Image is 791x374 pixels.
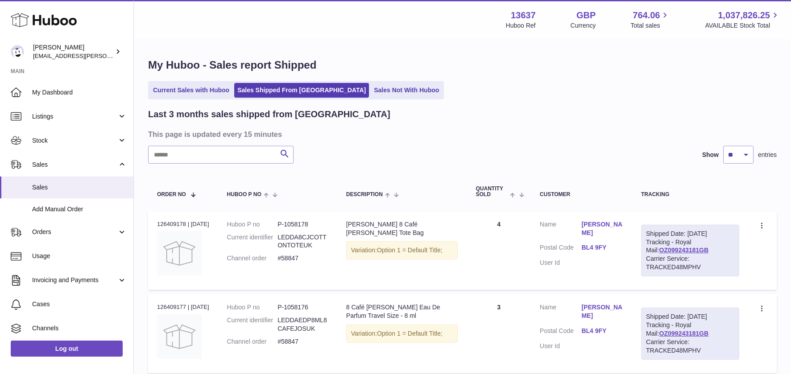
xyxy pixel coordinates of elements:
div: Tracking - Royal Mail: [641,308,739,359]
a: 764.06 Total sales [630,9,670,30]
dt: Postal Code [540,243,582,254]
dt: Postal Code [540,327,582,337]
a: Sales Shipped From [GEOGRAPHIC_DATA] [234,83,369,98]
div: [PERSON_NAME] [33,43,113,60]
a: Sales Not With Huboo [371,83,442,98]
strong: GBP [576,9,596,21]
div: Huboo Ref [506,21,536,30]
div: 126409177 | [DATE] [157,303,209,311]
dd: #58847 [277,254,328,263]
dt: Current identifier [227,316,278,333]
div: 8 Café [PERSON_NAME] Eau De Parfum Travel Size - 8 ml [346,303,458,320]
span: Option 1 = Default Title; [377,330,443,337]
td: 4 [467,211,530,290]
dt: Channel order [227,254,278,263]
span: My Dashboard [32,88,127,97]
strong: 13637 [511,9,536,21]
dt: User Id [540,342,582,350]
dt: Name [540,220,582,239]
label: Show [702,151,719,159]
span: Channels [32,324,127,333]
div: 126409178 | [DATE] [157,220,209,228]
span: entries [758,151,777,159]
h2: Last 3 months sales shipped from [GEOGRAPHIC_DATA] [148,108,390,120]
span: Usage [32,252,127,260]
span: Option 1 = Default Title; [377,247,443,254]
span: Huboo P no [227,192,261,197]
img: no-photo.jpg [157,314,202,359]
img: jonny@ledda.co [11,45,24,58]
span: Quantity Sold [476,186,508,197]
dd: P-1058178 [277,220,328,229]
dd: P-1058176 [277,303,328,312]
div: Carrier Service: TRACKED48MPHV [646,338,734,355]
div: Shipped Date: [DATE] [646,312,734,321]
a: BL4 9FY [581,327,623,335]
a: BL4 9FY [581,243,623,252]
dt: Name [540,303,582,322]
h3: This page is updated every 15 minutes [148,129,774,139]
span: Add Manual Order [32,205,127,214]
dt: Huboo P no [227,303,278,312]
dd: LEDDA8CJCOTTONTOTEUK [277,233,328,250]
span: Orders [32,228,117,236]
dt: User Id [540,259,582,267]
div: Tracking - Royal Mail: [641,225,739,276]
td: 3 [467,294,530,373]
div: Variation: [346,241,458,259]
span: AVAILABLE Stock Total [705,21,780,30]
h1: My Huboo - Sales report Shipped [148,58,777,72]
dd: #58847 [277,337,328,346]
span: Listings [32,112,117,121]
div: Variation: [346,325,458,343]
div: Tracking [641,192,739,197]
a: OZ099243181GB [659,330,709,337]
dd: LEDDAEDP8ML8CAFEJOSUK [277,316,328,333]
div: [PERSON_NAME] 8 Café [PERSON_NAME] Tote Bag [346,220,458,237]
a: Log out [11,341,123,357]
a: 1,037,826.25 AVAILABLE Stock Total [705,9,780,30]
span: 764.06 [633,9,660,21]
span: Description [346,192,383,197]
div: Shipped Date: [DATE] [646,230,734,238]
a: [PERSON_NAME] [581,220,623,237]
dt: Huboo P no [227,220,278,229]
a: [PERSON_NAME] [581,303,623,320]
span: Total sales [630,21,670,30]
dt: Current identifier [227,233,278,250]
span: 1,037,826.25 [718,9,770,21]
a: Current Sales with Huboo [150,83,232,98]
span: Order No [157,192,186,197]
div: Customer [540,192,623,197]
img: no-photo.jpg [157,231,202,275]
span: Invoicing and Payments [32,276,117,284]
span: Sales [32,160,117,169]
span: [EMAIL_ADDRESS][PERSON_NAME][DOMAIN_NAME] [33,52,179,59]
div: Currency [571,21,596,30]
span: Sales [32,183,127,192]
div: Carrier Service: TRACKED48MPHV [646,255,734,271]
a: OZ099243181GB [659,247,709,254]
dt: Channel order [227,337,278,346]
span: Cases [32,300,127,308]
span: Stock [32,136,117,145]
